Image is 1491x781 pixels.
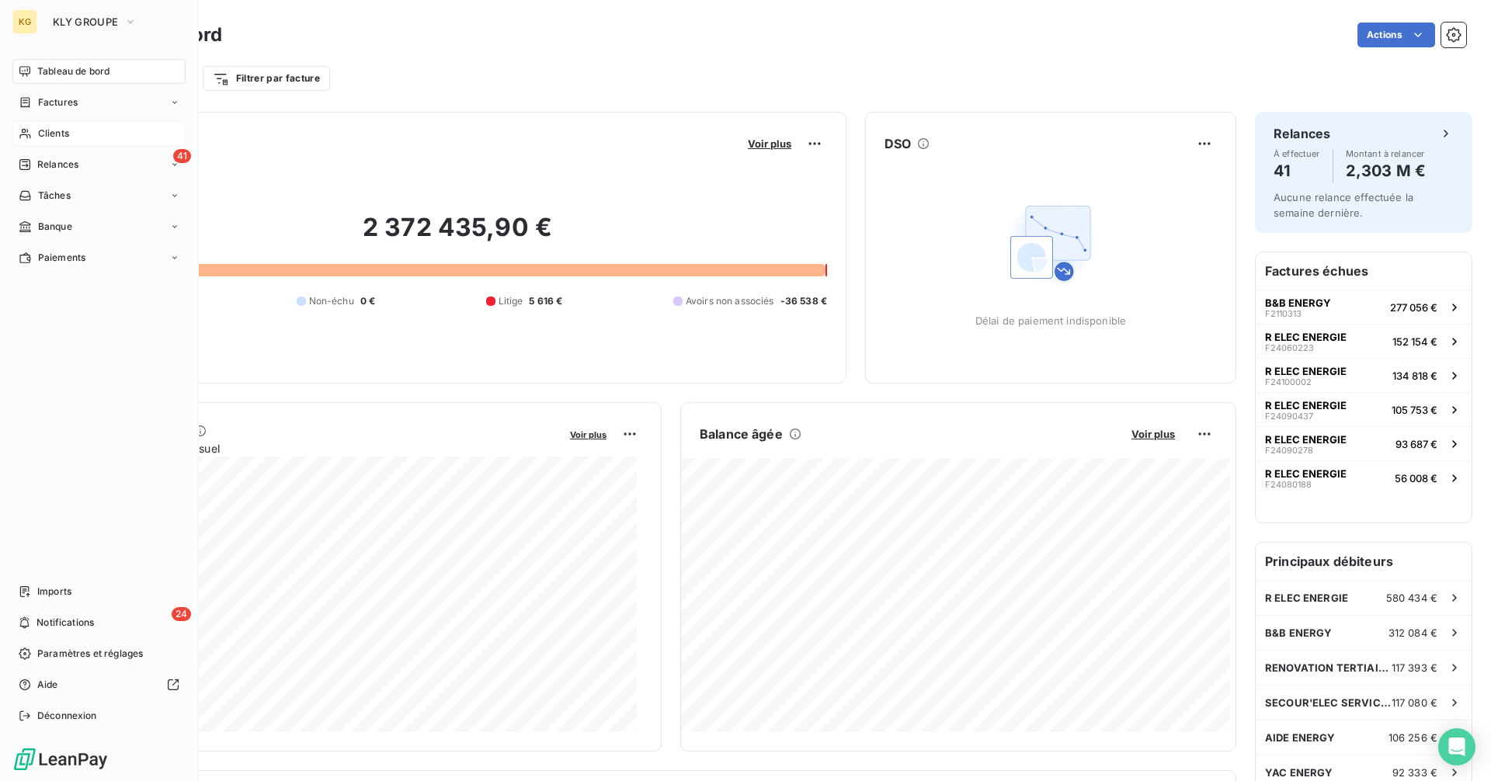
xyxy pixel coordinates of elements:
span: R ELEC ENERGIE [1265,592,1348,604]
span: Chiffre d'affaires mensuel [88,440,559,456]
h6: Relances [1274,124,1330,143]
h6: Balance âgée [700,425,783,443]
img: Logo LeanPay [12,747,109,772]
span: SECOUR'ELEC SERVICES [1265,696,1392,709]
button: B&B ENERGYF2110313277 056 € [1256,290,1472,324]
span: Déconnexion [37,709,97,723]
span: Tableau de bord [37,64,109,78]
h4: 41 [1274,158,1320,183]
span: R ELEC ENERGIE [1265,467,1347,480]
img: Empty state [1001,193,1100,293]
span: F24080188 [1265,480,1312,489]
span: 117 080 € [1392,696,1437,709]
a: 41Relances [12,152,186,177]
button: Actions [1357,23,1435,47]
span: R ELEC ENERGIE [1265,399,1347,411]
span: 105 753 € [1392,404,1437,416]
span: 106 256 € [1388,731,1437,744]
span: Délai de paiement indisponible [975,314,1127,327]
h2: 2 372 435,90 € [88,212,827,259]
span: B&B ENERGY [1265,627,1333,639]
span: B&B ENERGY [1265,297,1331,309]
a: Banque [12,214,186,239]
button: Voir plus [565,427,611,441]
span: À effectuer [1274,149,1320,158]
span: -36 538 € [780,294,827,308]
span: 312 084 € [1388,627,1437,639]
a: Tâches [12,183,186,208]
button: Voir plus [743,137,796,151]
button: Filtrer par facture [203,66,330,91]
span: RENOVATION TERTIAIRE SERVICE [1265,661,1392,674]
span: 5 616 € [529,294,562,308]
a: Aide [12,672,186,697]
span: 24 [172,607,191,621]
span: Avoirs non associés [686,294,774,308]
span: Montant à relancer [1346,149,1426,158]
span: Voir plus [748,137,791,150]
span: Factures [38,95,78,109]
span: Banque [38,220,72,234]
span: F24090437 [1265,411,1313,421]
span: 92 333 € [1392,766,1437,779]
h6: Principaux débiteurs [1256,543,1472,580]
button: R ELEC ENERGIEF2408018856 008 € [1256,460,1472,495]
a: Factures [12,90,186,115]
button: R ELEC ENERGIEF24100002134 818 € [1256,358,1472,392]
span: Imports [37,585,71,599]
span: Aide [37,678,58,692]
span: 56 008 € [1395,472,1437,484]
span: F24100002 [1265,377,1312,387]
span: 117 393 € [1392,661,1437,674]
span: 277 056 € [1390,301,1437,314]
span: 134 818 € [1392,370,1437,382]
span: Relances [37,158,78,172]
span: 580 434 € [1386,592,1437,604]
a: Tableau de bord [12,59,186,84]
span: AIDE ENERGY [1265,731,1336,744]
span: R ELEC ENERGIE [1265,331,1347,343]
span: Clients [38,127,69,141]
span: F2110313 [1265,309,1302,318]
a: Paramètres et réglages [12,641,186,666]
span: Voir plus [570,429,606,440]
h4: 2,303 M € [1346,158,1426,183]
div: KG [12,9,37,34]
a: Paiements [12,245,186,270]
span: Non-échu [309,294,354,308]
span: YAC ENERGY [1265,766,1333,779]
a: Imports [12,579,186,604]
button: R ELEC ENERGIEF24060223152 154 € [1256,324,1472,358]
h6: Factures échues [1256,252,1472,290]
span: Notifications [36,616,94,630]
span: F24060223 [1265,343,1314,352]
button: Voir plus [1127,427,1180,441]
span: F24090278 [1265,446,1313,455]
span: 0 € [360,294,375,308]
span: Litige [499,294,523,308]
span: Paiements [38,251,85,265]
span: Voir plus [1131,428,1175,440]
span: 93 687 € [1395,438,1437,450]
span: 41 [173,149,191,163]
span: Tâches [38,189,71,203]
button: R ELEC ENERGIEF2409027893 687 € [1256,426,1472,460]
button: R ELEC ENERGIEF24090437105 753 € [1256,392,1472,426]
span: R ELEC ENERGIE [1265,433,1347,446]
div: Open Intercom Messenger [1438,728,1475,765]
span: Paramètres et réglages [37,647,143,661]
span: 152 154 € [1392,335,1437,348]
h6: DSO [885,134,911,153]
span: R ELEC ENERGIE [1265,365,1347,377]
span: Aucune relance effectuée la semaine dernière. [1274,191,1413,219]
span: KLY GROUPE [53,16,118,28]
a: Clients [12,121,186,146]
